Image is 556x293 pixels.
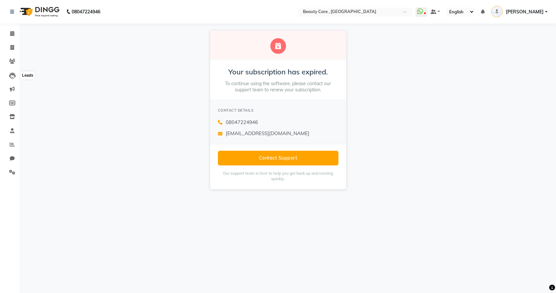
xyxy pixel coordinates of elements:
[226,130,309,137] span: [EMAIL_ADDRESS][DOMAIN_NAME]
[218,81,338,93] p: To continue using the software, please contact our support team to renew your subscription.
[21,72,35,80] div: Leads
[226,119,258,126] span: 08047224946
[218,151,338,165] button: Contact Support
[218,171,338,182] p: Our support team is here to help you get back up and running quickly.
[218,108,254,113] span: CONTACT DETAILS
[506,8,544,15] span: [PERSON_NAME]
[218,67,338,77] h2: Your subscription has expired.
[17,3,61,21] img: logo
[72,3,100,21] b: 08047224946
[491,6,503,17] img: Ninad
